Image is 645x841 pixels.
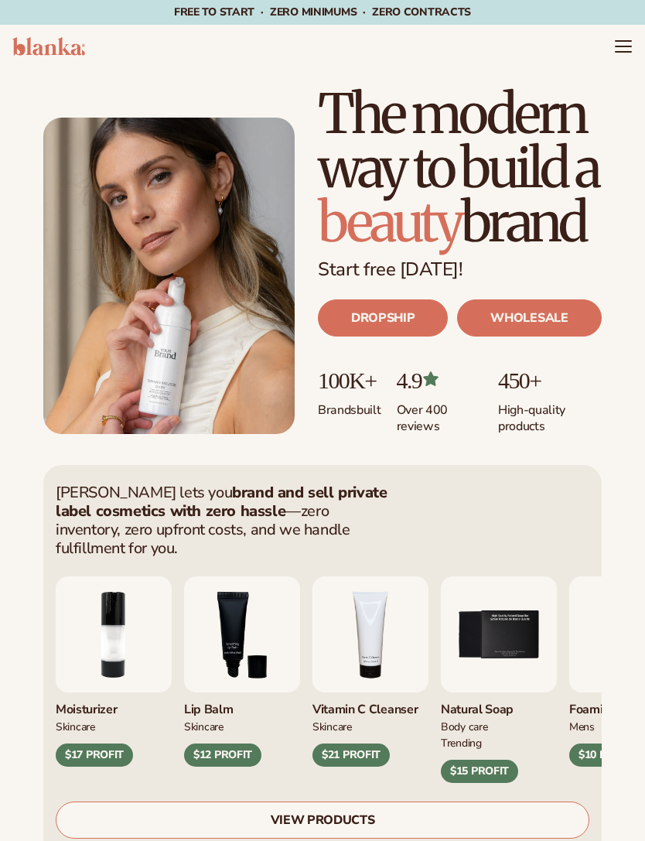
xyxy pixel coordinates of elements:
a: WHOLESALE [457,299,601,337]
div: $15 PROFIT [441,760,518,783]
div: Vitamin C Cleanser [312,692,428,718]
p: Start free [DATE]! [318,258,602,281]
a: VIEW PRODUCTS [56,802,589,839]
div: TRENDING [441,734,557,750]
div: 5 / 9 [441,576,557,782]
div: Moisturizer [56,692,172,718]
p: High-quality products [498,393,602,435]
div: $21 PROFIT [312,744,390,767]
img: Nature bar of soap. [441,576,557,692]
div: Natural Soap [441,692,557,718]
span: Free to start · ZERO minimums · ZERO contracts [174,5,471,19]
p: Brands built [318,393,381,419]
img: Smoothing lip balm. [184,576,300,692]
div: SKINCARE [56,718,172,734]
div: $12 PROFIT [184,744,261,767]
p: 450+ [498,368,602,393]
p: Over 400 reviews [397,393,483,435]
div: Lip Balm [184,692,300,718]
h1: The modern way to build a brand [318,87,602,249]
img: Vitamin c cleanser. [312,576,428,692]
div: 2 / 9 [56,576,172,767]
a: DROPSHIP [318,299,448,337]
div: $17 PROFIT [56,744,133,767]
div: SKINCARE [184,718,300,734]
div: 4 / 9 [312,576,428,767]
p: 100K+ [318,368,381,393]
div: BODY Care [441,718,557,734]
img: logo [12,37,85,56]
div: Skincare [312,718,428,734]
img: Blanka hero private label beauty Female holding tanning mousse [43,118,295,435]
span: beauty [318,188,461,256]
strong: brand and sell private label cosmetics with zero hassle [56,482,387,521]
div: 3 / 9 [184,576,300,767]
summary: Menu [614,37,633,56]
p: 4.9 [397,368,483,393]
img: Moisturizing lotion. [56,576,172,692]
p: [PERSON_NAME] lets you —zero inventory, zero upfront costs, and we handle fulfillment for you. [56,484,388,558]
